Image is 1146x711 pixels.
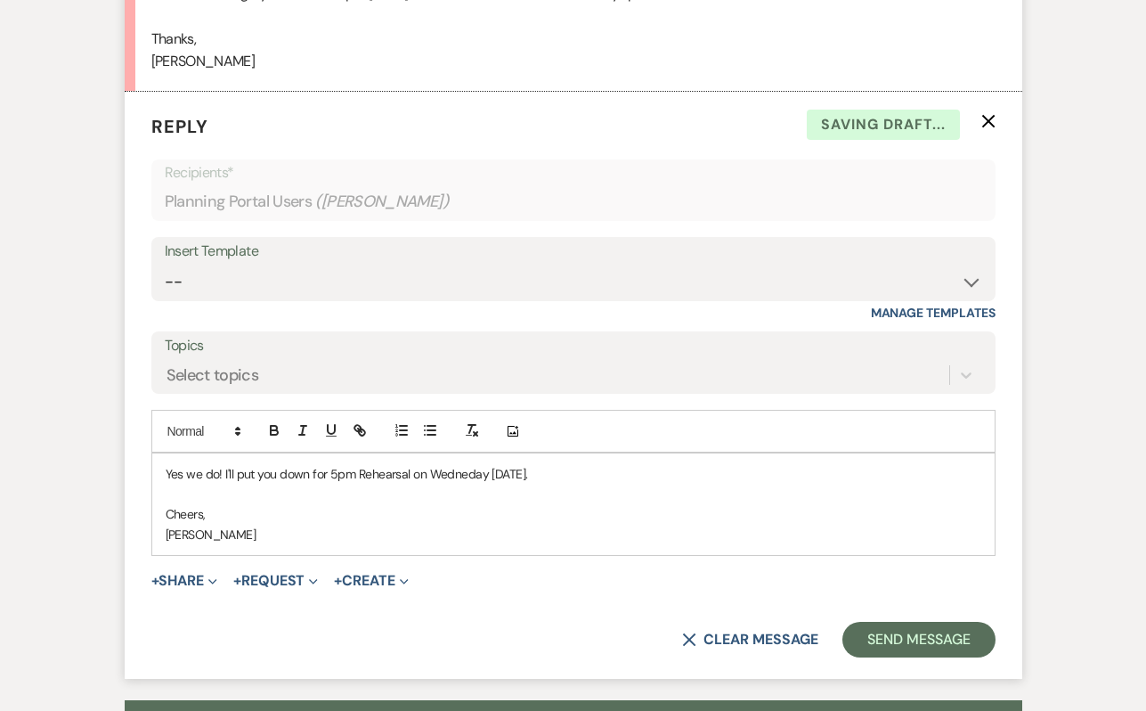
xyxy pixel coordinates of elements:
[334,574,408,588] button: Create
[233,574,241,588] span: +
[807,110,960,140] span: Saving draft...
[151,574,218,588] button: Share
[151,115,208,138] span: Reply
[165,184,982,219] div: Planning Portal Users
[165,239,982,265] div: Insert Template
[165,161,982,184] p: Recipients*
[151,574,159,588] span: +
[871,305,996,321] a: Manage Templates
[842,622,995,658] button: Send Message
[233,574,318,588] button: Request
[334,574,342,588] span: +
[166,464,981,484] p: Yes we do! I'll put you down for 5pm Rehearsal on Wedneday [DATE].
[165,333,982,359] label: Topics
[167,364,259,388] div: Select topics
[151,28,996,51] p: Thanks,
[166,525,981,544] p: [PERSON_NAME]
[151,50,996,73] p: [PERSON_NAME]
[315,190,449,214] span: ( [PERSON_NAME] )
[166,504,981,524] p: Cheers,
[682,633,817,647] button: Clear message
